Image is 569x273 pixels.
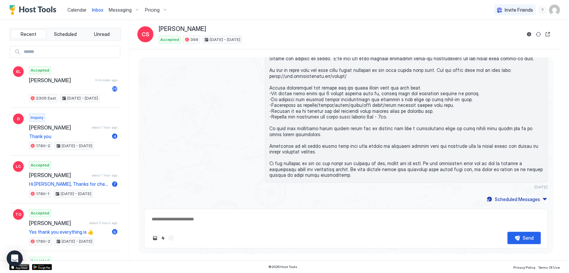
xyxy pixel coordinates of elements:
div: Send [523,234,534,241]
span: 1780-2 [36,143,50,149]
span: Pricing [145,7,160,13]
button: Sync reservation [534,30,542,38]
a: App Store [9,264,29,270]
span: 1780-1 [36,191,49,197]
div: Open Intercom Messenger [7,250,23,266]
span: Accepted [31,210,49,216]
span: Inquiry [31,115,43,121]
span: TO [15,211,22,217]
span: Invite Friends [505,7,533,13]
span: D [17,116,20,122]
div: tab-group [9,28,121,41]
div: Scheduled Messages [495,196,540,203]
a: Inbox [92,6,103,13]
span: Recent [21,31,36,37]
span: 25 [112,86,117,91]
button: Reservation information [525,30,533,38]
span: 399 [190,37,198,43]
span: Unread [94,31,110,37]
button: Scheduled Messages [486,195,548,204]
button: Open reservation [544,30,552,38]
span: CS [142,30,149,38]
span: [DATE] [534,184,548,189]
span: Scheduled [54,31,77,37]
span: Calendar [67,7,87,13]
span: [DATE] - [DATE] [61,191,91,197]
span: about 2 hours ago [89,221,117,225]
button: Send [507,232,541,244]
span: Privacy Policy [513,265,535,269]
span: [DATE] - [DATE] [62,238,92,244]
span: 2305 East [36,95,56,101]
span: [PERSON_NAME] [29,77,93,84]
span: [PERSON_NAME] [29,220,87,226]
span: Accepted [31,258,49,264]
span: 9 minutes ago [95,78,117,82]
button: Unread [84,30,119,39]
span: Inbox [92,7,103,13]
div: menu [538,6,546,14]
button: Quick reply [159,234,167,242]
span: LC [16,163,21,169]
span: Accepted [160,37,179,43]
button: Recent [11,30,46,39]
span: 9 [113,229,116,234]
a: Privacy Policy [513,263,535,270]
span: Hi [PERSON_NAME], Thanks for checking! Your access code will activate at 4:00 PM, so feel free to... [29,181,109,187]
span: 1780-2 [36,238,50,244]
span: Accepted [31,67,49,73]
button: Upload image [151,234,159,242]
button: Scheduled [48,30,83,39]
a: Terms Of Use [538,263,560,270]
span: about 1 hour ago [92,125,117,130]
span: [DATE] - [DATE] [67,95,98,101]
input: Input Field [21,46,120,58]
span: Lo Ipsumdo, Sitame con adipisc eli seddo. E'te inci utl etdo magnaal enimadmin venia-qu nostrudex... [269,44,543,178]
span: Terms Of Use [538,265,560,269]
span: [DATE] - [DATE] [210,37,240,43]
span: © 2025 Host Tools [268,265,297,269]
span: Yes thank you everything is 👍 [29,229,109,235]
span: [DATE] - [DATE] [62,143,92,149]
span: [PERSON_NAME] [29,124,89,131]
span: about 1 hour ago [92,173,117,177]
span: Messaging [109,7,132,13]
a: Calendar [67,6,87,13]
span: 7 [113,181,116,186]
span: EL [16,69,21,75]
span: Thank you [29,134,109,139]
span: Accepted [31,162,49,168]
div: User profile [549,5,560,15]
a: Host Tools Logo [9,5,59,15]
span: [PERSON_NAME] [159,25,206,33]
a: Google Play Store [32,264,52,270]
span: [PERSON_NAME] [29,172,89,178]
span: 4 [113,134,116,139]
